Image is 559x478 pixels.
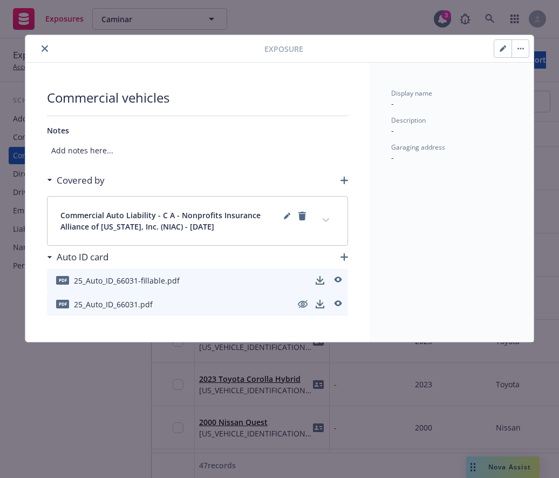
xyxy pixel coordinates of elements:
button: expand content [317,212,335,229]
div: Commercial Auto Liability - C A - Nonprofits Insurance Alliance of [US_STATE], Inc. (NIAC) - [DAT... [47,197,347,245]
span: - [391,125,394,136]
span: Garaging address [391,143,445,152]
a: download [313,298,326,311]
a: download [313,274,326,287]
span: pdf [56,300,69,308]
a: remove [296,210,309,223]
a: hidden [296,298,309,311]
span: - [391,98,394,109]
h3: Covered by [57,173,105,187]
div: Covered by [47,173,105,187]
div: Auto ID card [47,250,108,264]
span: Notes [47,125,69,136]
span: remove [296,210,309,232]
span: Exposure [264,43,303,55]
span: pdf [56,276,69,284]
span: 25_Auto_ID_66031-fillable.pdf [74,275,180,286]
button: close [38,42,51,55]
span: editPencil [281,210,294,232]
span: Description [391,116,426,125]
a: preview [331,298,344,311]
span: Commercial Auto Liability - C A - Nonprofits Insurance Alliance of [US_STATE], Inc. (NIAC) - [DATE] [60,210,281,232]
span: 25_Auto_ID_66031.pdf [74,299,153,310]
span: Commercial vehicles [47,89,348,107]
a: preview [331,274,344,287]
span: Add notes here... [47,140,348,160]
span: - [391,152,394,163]
h3: Auto ID card [57,250,108,264]
span: Display name [391,89,432,98]
a: editPencil [281,210,294,223]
